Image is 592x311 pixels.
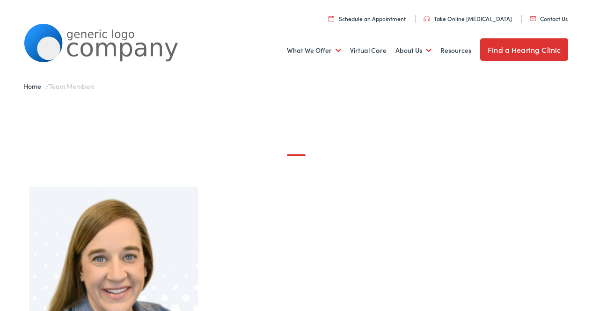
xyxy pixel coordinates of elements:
img: utility icon [424,16,430,22]
a: Schedule an Appointment [329,14,406,22]
a: Virtual Care [350,33,387,68]
span: / [24,81,95,91]
a: Home [24,81,46,91]
span: Team Members [49,81,95,91]
a: Contact Us [530,14,568,22]
a: About Us [395,33,431,68]
a: Find a Hearing Clinic [480,38,568,61]
a: Resources [440,33,471,68]
a: What We Offer [287,33,341,68]
img: utility icon [329,15,334,22]
img: utility icon [530,16,536,21]
a: Take Online [MEDICAL_DATA] [424,14,512,22]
